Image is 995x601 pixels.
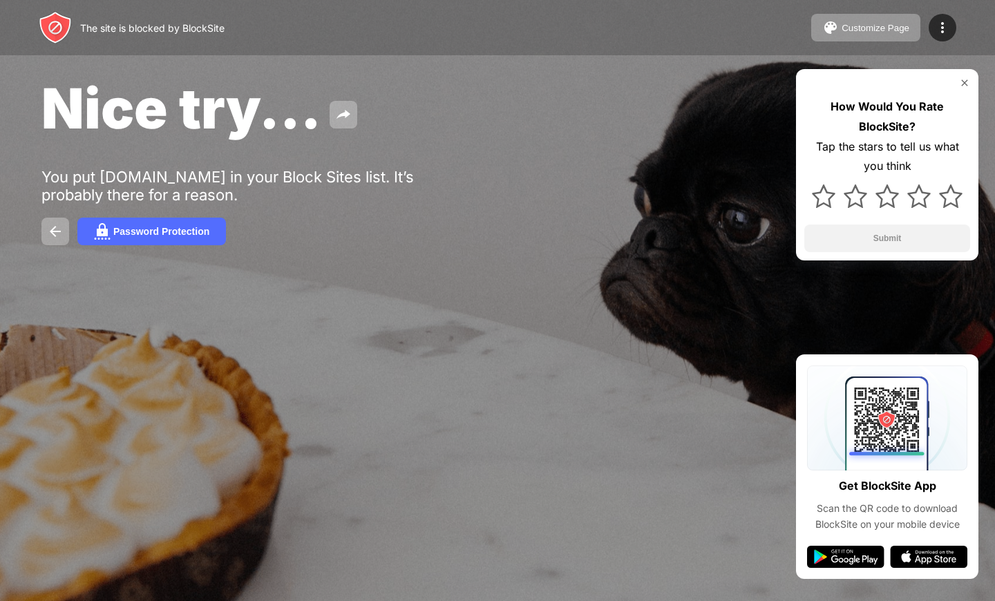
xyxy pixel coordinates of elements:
img: star.svg [907,184,931,208]
span: Nice try... [41,75,321,142]
img: google-play.svg [807,546,884,568]
div: Get BlockSite App [839,476,936,496]
img: qrcode.svg [807,365,967,470]
img: share.svg [335,106,352,123]
img: star.svg [844,184,867,208]
img: star.svg [939,184,963,208]
div: The site is blocked by BlockSite [80,22,225,34]
img: password.svg [94,223,111,240]
div: How Would You Rate BlockSite? [804,97,970,137]
div: Customize Page [842,23,909,33]
img: app-store.svg [890,546,967,568]
button: Customize Page [811,14,920,41]
img: menu-icon.svg [934,19,951,36]
button: Submit [804,225,970,252]
img: back.svg [47,223,64,240]
div: Password Protection [113,226,209,237]
button: Password Protection [77,218,226,245]
div: Scan the QR code to download BlockSite on your mobile device [807,501,967,532]
img: rate-us-close.svg [959,77,970,88]
img: header-logo.svg [39,11,72,44]
img: pallet.svg [822,19,839,36]
img: star.svg [812,184,835,208]
div: You put [DOMAIN_NAME] in your Block Sites list. It’s probably there for a reason. [41,168,468,204]
img: star.svg [875,184,899,208]
div: Tap the stars to tell us what you think [804,137,970,177]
